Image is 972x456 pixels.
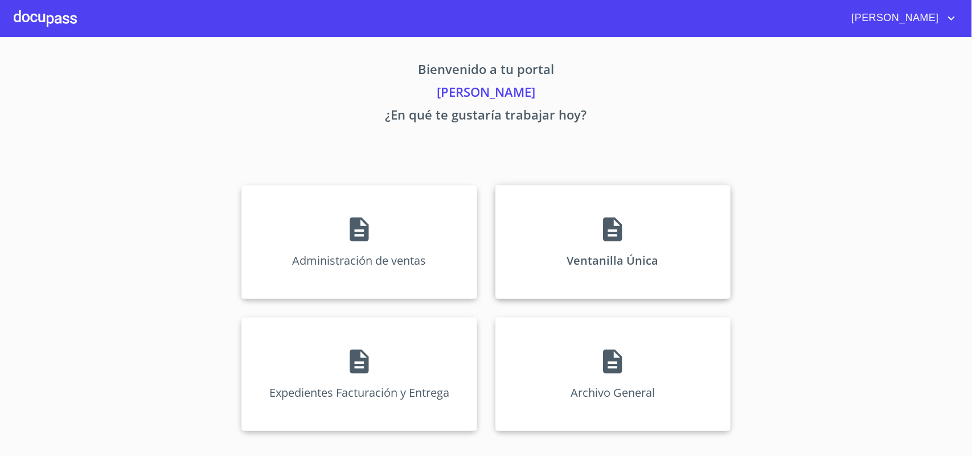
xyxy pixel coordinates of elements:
[571,385,655,400] p: Archivo General
[136,60,837,83] p: Bienvenido a tu portal
[136,83,837,105] p: [PERSON_NAME]
[567,253,659,268] p: Ventanilla Única
[843,9,958,27] button: account of current user
[136,105,837,128] p: ¿En qué te gustaría trabajar hoy?
[292,253,426,268] p: Administración de ventas
[843,9,945,27] span: [PERSON_NAME]
[269,385,449,400] p: Expedientes Facturación y Entrega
